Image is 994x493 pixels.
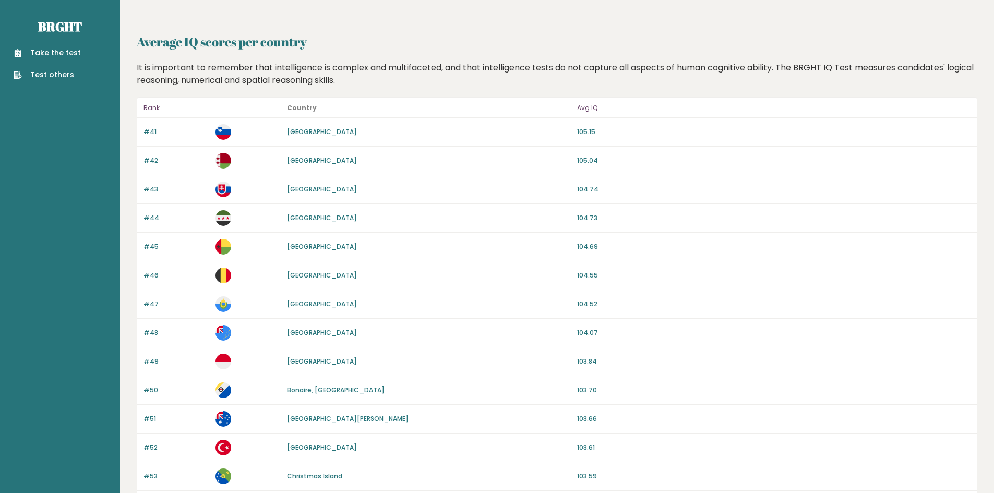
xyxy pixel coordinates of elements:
p: 104.52 [577,299,971,309]
a: [GEOGRAPHIC_DATA] [287,443,357,452]
img: gw.svg [215,239,231,255]
a: [GEOGRAPHIC_DATA] [287,127,357,136]
a: [GEOGRAPHIC_DATA] [287,299,357,308]
img: mc.svg [215,354,231,369]
p: 104.69 [577,242,971,251]
p: 103.70 [577,386,971,395]
div: It is important to remember that intelligence is complex and multifaceted, and that intelligence ... [133,62,981,87]
p: #50 [143,386,209,395]
img: sy.svg [215,210,231,226]
a: [GEOGRAPHIC_DATA] [287,328,357,337]
a: [GEOGRAPHIC_DATA] [287,271,357,280]
a: Test others [14,69,81,80]
a: [GEOGRAPHIC_DATA] [287,156,357,165]
img: tv.svg [215,325,231,341]
p: #43 [143,185,209,194]
p: #48 [143,328,209,338]
a: Bonaire, [GEOGRAPHIC_DATA] [287,386,385,394]
p: #44 [143,213,209,223]
p: #47 [143,299,209,309]
p: 104.73 [577,213,971,223]
p: 103.66 [577,414,971,424]
img: sk.svg [215,182,231,197]
img: si.svg [215,124,231,140]
p: #49 [143,357,209,366]
p: 105.15 [577,127,971,137]
img: be.svg [215,268,231,283]
img: tr.svg [215,440,231,455]
p: Rank [143,102,209,114]
p: 104.07 [577,328,971,338]
img: by.svg [215,153,231,169]
p: 104.74 [577,185,971,194]
a: [GEOGRAPHIC_DATA][PERSON_NAME] [287,414,409,423]
p: #53 [143,472,209,481]
p: #42 [143,156,209,165]
p: #41 [143,127,209,137]
p: 103.59 [577,472,971,481]
a: [GEOGRAPHIC_DATA] [287,242,357,251]
p: #45 [143,242,209,251]
img: cx.svg [215,468,231,484]
img: hm.svg [215,411,231,427]
a: Brght [38,18,82,35]
img: sm.svg [215,296,231,312]
a: Christmas Island [287,472,342,480]
p: Avg IQ [577,102,971,114]
b: Country [287,103,317,112]
a: [GEOGRAPHIC_DATA] [287,357,357,366]
p: 103.61 [577,443,971,452]
p: 105.04 [577,156,971,165]
p: #51 [143,414,209,424]
a: Take the test [14,47,81,58]
p: #46 [143,271,209,280]
p: 103.84 [577,357,971,366]
a: [GEOGRAPHIC_DATA] [287,213,357,222]
h2: Average IQ scores per country [137,32,977,51]
img: bq.svg [215,382,231,398]
p: 104.55 [577,271,971,280]
a: [GEOGRAPHIC_DATA] [287,185,357,194]
p: #52 [143,443,209,452]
